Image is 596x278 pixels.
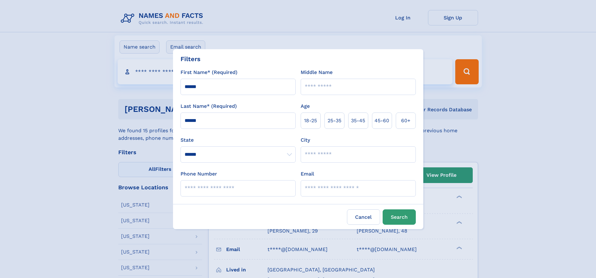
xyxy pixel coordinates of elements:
[383,209,416,225] button: Search
[304,117,317,124] span: 18‑25
[347,209,380,225] label: Cancel
[351,117,365,124] span: 35‑45
[181,136,296,144] label: State
[181,54,201,64] div: Filters
[328,117,341,124] span: 25‑35
[374,117,389,124] span: 45‑60
[301,102,310,110] label: Age
[181,102,237,110] label: Last Name* (Required)
[301,136,310,144] label: City
[301,69,333,76] label: Middle Name
[181,69,237,76] label: First Name* (Required)
[301,170,314,178] label: Email
[401,117,410,124] span: 60+
[181,170,217,178] label: Phone Number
